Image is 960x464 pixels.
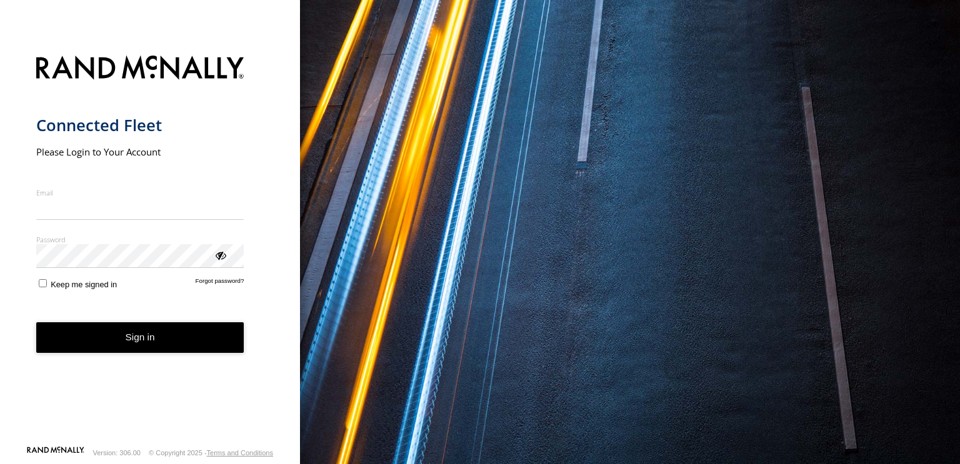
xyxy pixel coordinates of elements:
span: Keep me signed in [51,280,117,289]
img: Rand McNally [36,53,244,85]
form: main [36,48,264,445]
h2: Please Login to Your Account [36,146,244,158]
label: Email [36,188,244,197]
label: Password [36,235,244,244]
a: Forgot password? [196,277,244,289]
a: Terms and Conditions [207,449,273,457]
input: Keep me signed in [39,279,47,287]
div: © Copyright 2025 - [149,449,273,457]
h1: Connected Fleet [36,115,244,136]
button: Sign in [36,322,244,353]
div: ViewPassword [214,249,226,261]
div: Version: 306.00 [93,449,141,457]
a: Visit our Website [27,447,84,459]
